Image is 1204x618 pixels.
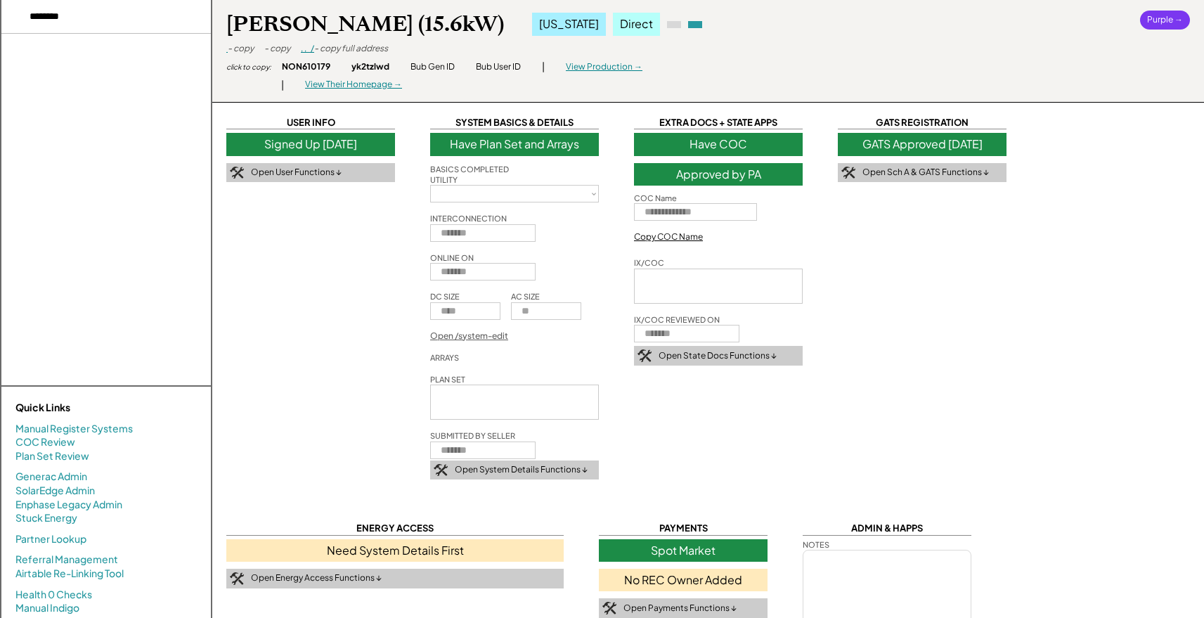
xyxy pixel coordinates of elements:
a: , , / [301,43,314,53]
div: Approved by PA [634,163,803,186]
img: tool-icon.png [637,349,652,362]
div: BASICS COMPLETED [430,164,509,174]
div: View Production → [566,61,642,73]
div: ENERGY ACCESS [226,522,564,535]
div: Bub User ID [476,61,521,73]
div: IX/COC REVIEWED ON [634,314,720,325]
div: - copy [264,43,290,55]
div: ADMIN & HAPPS [803,522,971,535]
div: COC Name [634,193,677,203]
div: Need System Details First [226,539,564,562]
div: Have Plan Set and Arrays [430,133,599,155]
div: Open Sch A & GATS Functions ↓ [862,167,989,179]
img: tool-icon.png [230,572,244,585]
div: AC SIZE [511,291,540,302]
a: Generac Admin [15,470,87,484]
div: Spot Market [599,539,768,562]
div: Bub Gen ID [410,61,455,73]
a: Stuck Energy [15,511,77,525]
a: Partner Lookup [15,532,86,546]
img: tool-icon.png [434,464,448,477]
div: IX/COC [634,257,664,268]
div: [US_STATE] [532,13,606,35]
div: | [542,60,545,74]
div: yk2tzlwd [351,61,389,73]
img: tool-icon.png [230,167,244,179]
div: Have COC [634,133,803,155]
div: Copy COC Name [634,231,703,243]
div: PAYMENTS [599,522,768,535]
div: click to copy: [226,62,271,72]
div: USER INFO [226,116,395,129]
div: Open /system-edit [430,330,508,342]
a: Manual Indigo [15,601,79,615]
div: Quick Links [15,401,156,415]
div: NON610179 [282,61,330,73]
div: [PERSON_NAME] (15.6kW) [226,11,504,38]
div: Open System Details Functions ↓ [455,464,588,476]
a: Health 0 Checks [15,588,92,602]
div: GATS Approved [DATE] [838,133,1006,155]
div: GATS REGISTRATION [838,116,1006,129]
a: Airtable Re-Linking Tool [15,567,124,581]
div: | [281,78,284,92]
div: Direct [613,13,660,35]
a: Plan Set Review [15,449,89,463]
div: Open State Docs Functions ↓ [659,350,777,362]
div: No REC Owner Added [599,569,768,591]
a: SolarEdge Admin [15,484,95,498]
div: PLAN SET [430,374,465,385]
a: COC Review [15,435,75,449]
div: ONLINE ON [430,252,474,263]
img: tool-icon.png [602,602,616,614]
div: NOTES [803,539,829,550]
a: Manual Register Systems [15,422,133,436]
div: DC SIZE [430,291,460,302]
div: Purple → [1140,11,1190,30]
div: SUBMITTED BY SELLER [430,430,515,441]
img: tool-icon.png [841,167,855,179]
div: Open User Functions ↓ [251,167,342,179]
div: Open Payments Functions ↓ [623,603,737,614]
a: Enphase Legacy Admin [15,498,122,512]
div: Open Energy Access Functions ↓ [251,572,382,584]
div: ARRAYS [430,352,459,363]
div: EXTRA DOCS + STATE APPS [634,116,803,129]
div: - copy full address [314,43,388,55]
div: UTILITY [430,174,458,185]
div: - copy [228,43,254,55]
a: Referral Management [15,553,118,567]
div: View Their Homepage → [305,79,402,91]
div: Signed Up [DATE] [226,133,395,155]
div: INTERCONNECTION [430,213,507,224]
div: SYSTEM BASICS & DETAILS [430,116,599,129]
